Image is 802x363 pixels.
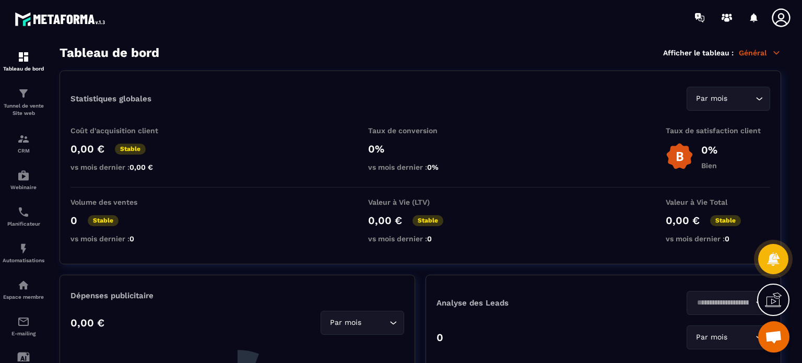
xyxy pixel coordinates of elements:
[368,214,402,227] p: 0,00 €
[3,161,44,198] a: automationsautomationsWebinaire
[3,148,44,154] p: CRM
[15,9,109,29] img: logo
[666,235,770,243] p: vs mois dernier :
[3,257,44,263] p: Automatisations
[17,87,30,100] img: formation
[321,311,404,335] div: Search for option
[437,298,604,308] p: Analyse des Leads
[427,235,432,243] span: 0
[327,317,363,329] span: Par mois
[368,126,473,135] p: Taux de conversion
[666,143,693,170] img: b-badge-o.b3b20ee6.svg
[3,198,44,235] a: schedulerschedulerPlanificateur
[368,235,473,243] p: vs mois dernier :
[725,235,729,243] span: 0
[368,163,473,171] p: vs mois dernier :
[70,317,104,329] p: 0,00 €
[3,221,44,227] p: Planificateur
[3,102,44,117] p: Tunnel de vente Site web
[17,133,30,145] img: formation
[687,291,770,315] div: Search for option
[693,93,729,104] span: Par mois
[729,93,753,104] input: Search for option
[17,279,30,291] img: automations
[3,184,44,190] p: Webinaire
[70,291,404,300] p: Dépenses publicitaire
[710,215,741,226] p: Stable
[3,43,44,79] a: formationformationTableau de bord
[70,143,104,155] p: 0,00 €
[693,332,729,343] span: Par mois
[437,331,443,344] p: 0
[115,144,146,155] p: Stable
[17,315,30,328] img: email
[363,317,387,329] input: Search for option
[3,271,44,308] a: automationsautomationsEspace membre
[129,235,134,243] span: 0
[3,331,44,336] p: E-mailing
[70,126,175,135] p: Coût d'acquisition client
[70,163,175,171] p: vs mois dernier :
[368,198,473,206] p: Valeur à Vie (LTV)
[3,308,44,344] a: emailemailE-mailing
[666,198,770,206] p: Valeur à Vie Total
[129,163,153,171] span: 0,00 €
[687,87,770,111] div: Search for option
[701,161,717,170] p: Bien
[739,48,781,57] p: Général
[758,321,789,353] div: Ouvrir le chat
[663,49,734,57] p: Afficher le tableau :
[70,214,77,227] p: 0
[666,126,770,135] p: Taux de satisfaction client
[666,214,700,227] p: 0,00 €
[3,66,44,72] p: Tableau de bord
[3,79,44,125] a: formationformationTunnel de vente Site web
[17,51,30,63] img: formation
[17,206,30,218] img: scheduler
[412,215,443,226] p: Stable
[3,294,44,300] p: Espace membre
[3,235,44,271] a: automationsautomationsAutomatisations
[729,332,753,343] input: Search for option
[60,45,159,60] h3: Tableau de bord
[693,297,753,309] input: Search for option
[427,163,439,171] span: 0%
[70,198,175,206] p: Volume des ventes
[88,215,119,226] p: Stable
[368,143,473,155] p: 0%
[701,144,717,156] p: 0%
[17,169,30,182] img: automations
[70,235,175,243] p: vs mois dernier :
[17,242,30,255] img: automations
[70,94,151,103] p: Statistiques globales
[3,125,44,161] a: formationformationCRM
[687,325,770,349] div: Search for option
